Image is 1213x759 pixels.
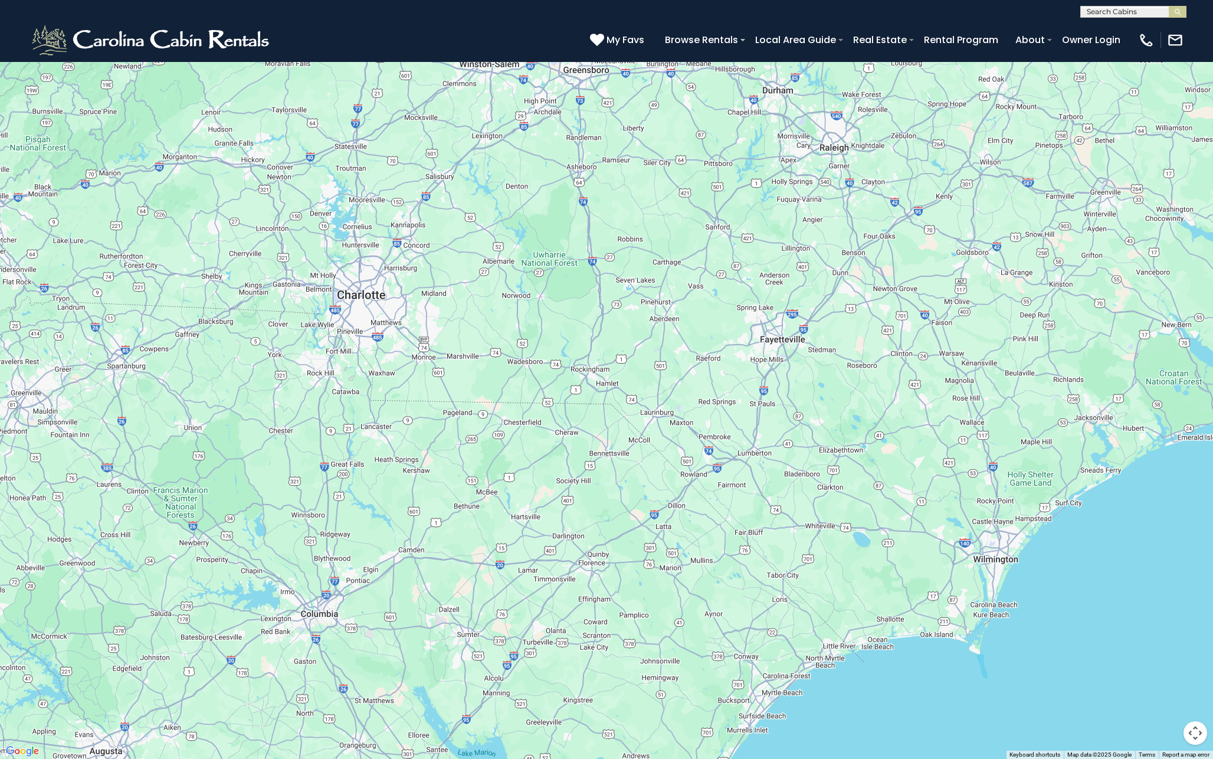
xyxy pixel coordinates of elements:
[847,30,913,50] a: Real Estate
[590,32,647,48] a: My Favs
[1138,32,1155,48] img: phone-regular-white.png
[749,30,842,50] a: Local Area Guide
[1167,32,1184,48] img: mail-regular-white.png
[659,30,744,50] a: Browse Rentals
[1009,30,1051,50] a: About
[606,32,644,47] span: My Favs
[29,22,274,58] img: White-1-2.png
[1056,30,1126,50] a: Owner Login
[918,30,1004,50] a: Rental Program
